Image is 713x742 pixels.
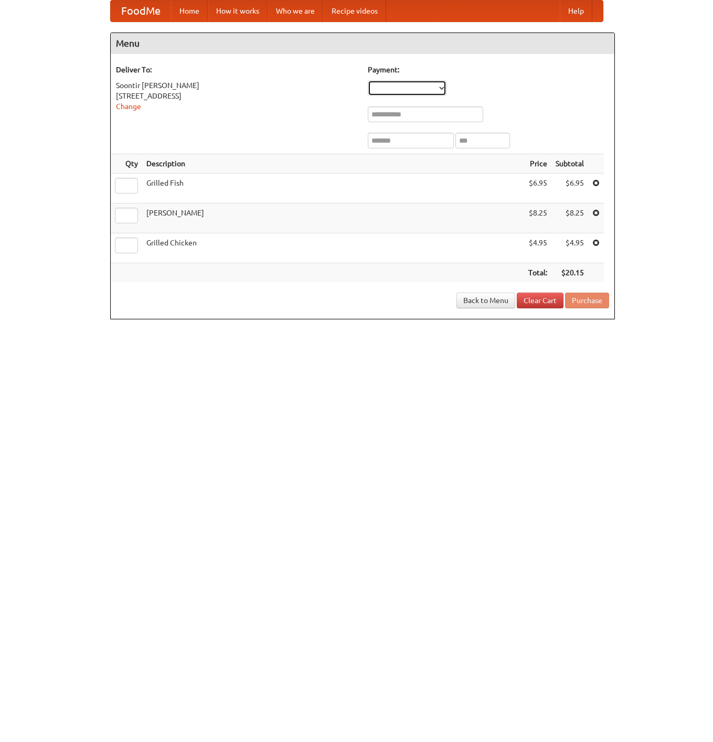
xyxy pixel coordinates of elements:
a: Change [116,102,141,111]
a: Clear Cart [517,293,563,308]
th: Price [524,154,551,174]
a: How it works [208,1,268,21]
a: Back to Menu [456,293,515,308]
td: [PERSON_NAME] [142,203,524,233]
a: Home [171,1,208,21]
td: Grilled Fish [142,174,524,203]
td: $6.95 [551,174,588,203]
div: [STREET_ADDRESS] [116,91,357,101]
h5: Payment: [368,64,609,75]
a: Who we are [268,1,323,21]
td: $8.25 [551,203,588,233]
th: $20.15 [551,263,588,283]
button: Purchase [565,293,609,308]
td: $4.95 [551,233,588,263]
th: Qty [111,154,142,174]
td: $6.95 [524,174,551,203]
td: Grilled Chicken [142,233,524,263]
th: Total: [524,263,551,283]
td: $8.25 [524,203,551,233]
div: Soontir [PERSON_NAME] [116,80,357,91]
a: Help [560,1,592,21]
th: Subtotal [551,154,588,174]
td: $4.95 [524,233,551,263]
a: Recipe videos [323,1,386,21]
h5: Deliver To: [116,64,357,75]
th: Description [142,154,524,174]
a: FoodMe [111,1,171,21]
h4: Menu [111,33,614,54]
